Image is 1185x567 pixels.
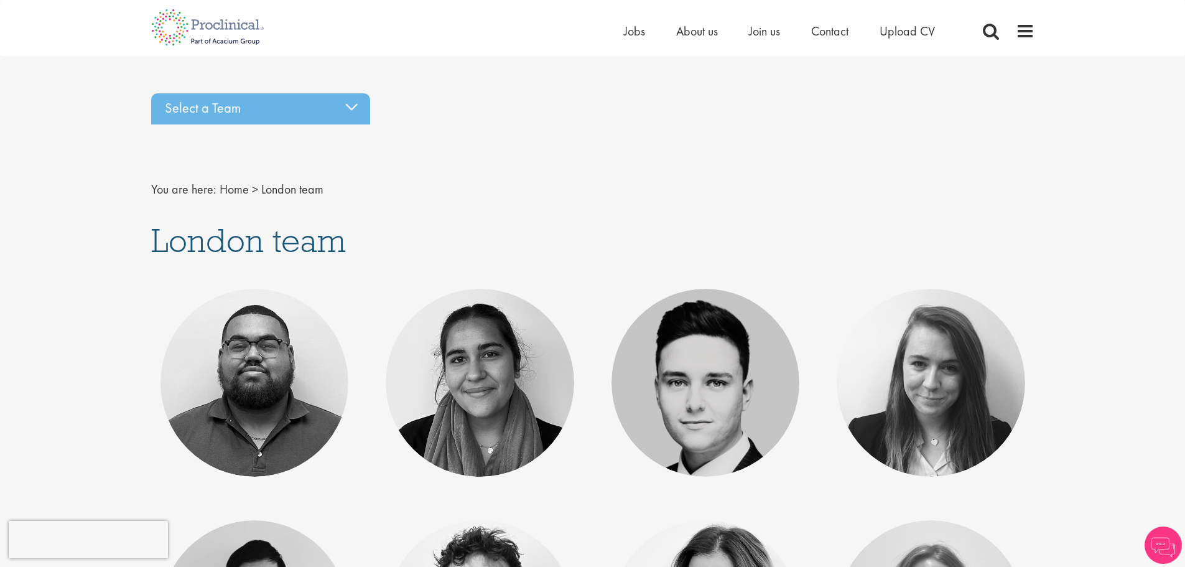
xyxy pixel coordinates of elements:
a: About us [676,23,718,39]
span: London team [151,219,346,261]
span: You are here: [151,181,216,197]
a: Jobs [624,23,645,39]
div: Select a Team [151,93,370,124]
a: Contact [811,23,848,39]
a: Upload CV [880,23,935,39]
span: > [252,181,258,197]
span: London team [261,181,323,197]
a: breadcrumb link [220,181,249,197]
a: Join us [749,23,780,39]
iframe: reCAPTCHA [9,521,168,558]
img: Chatbot [1145,527,1182,564]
